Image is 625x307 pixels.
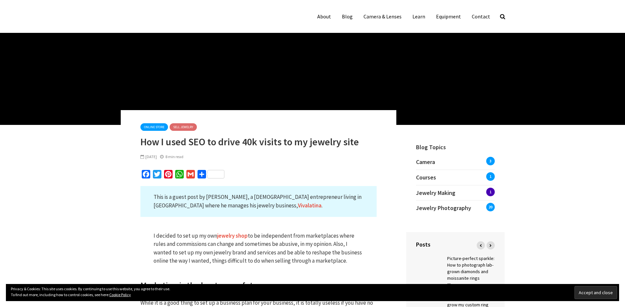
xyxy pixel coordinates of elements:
a: Twitter [152,170,163,181]
h2: Marketing is the key to your future [140,280,377,291]
a: Cookie Policy [109,292,131,297]
a: Jewelry Making1 [416,185,495,201]
span: [DATE] [140,154,157,159]
p: This is a guest post by [PERSON_NAME], a [DEMOGRAPHIC_DATA] entrepreneur living in [GEOGRAPHIC_DA... [140,186,377,217]
a: Equipment [431,10,466,23]
div: Privacy & Cookies: This site uses cookies. By continuing to use this website, you agree to their ... [6,284,619,301]
h4: Blog Topics [406,135,505,151]
p: I decided to set up my own to be independent from marketplaces where rules and commissions can ch... [140,225,377,272]
span: Jewelry Making [416,189,455,197]
span: Jewelry Photography [416,204,471,212]
a: Learn [407,10,430,23]
span: 1 [486,172,495,181]
a: Blog [337,10,358,23]
a: Facebook [140,170,152,181]
span: 20 [486,203,495,211]
a: Pinterest [163,170,174,181]
a: About [312,10,336,23]
a: WhatsApp [174,170,185,181]
span: 3 [486,157,495,165]
a: Gmail [185,170,196,181]
h4: Posts [416,240,495,248]
input: Accept and close [574,286,617,299]
a: Courses1 [416,170,495,185]
span: Courses [416,174,436,181]
div: 8 min read [160,154,183,160]
a: Online Store [140,123,168,131]
a: Picture-perfect sparkle: How to photograph lab-grown diamonds and moissanite rings [447,255,494,281]
span: Camera [416,158,435,166]
a: Jewelry Photography20 [416,201,495,216]
a: Camera & Lenses [359,10,406,23]
span: [DATE] [447,283,464,288]
a: Contact [467,10,495,23]
a: Camera3 [416,158,495,170]
a: Share [196,170,226,181]
span: 1 [486,188,495,196]
a: jewelry shop [217,232,248,240]
a: Vivalatina [298,202,322,209]
a: Sell Jewelry [170,123,197,131]
h1: How I used SEO to drive 40k visits to my jewelry site [140,136,377,148]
